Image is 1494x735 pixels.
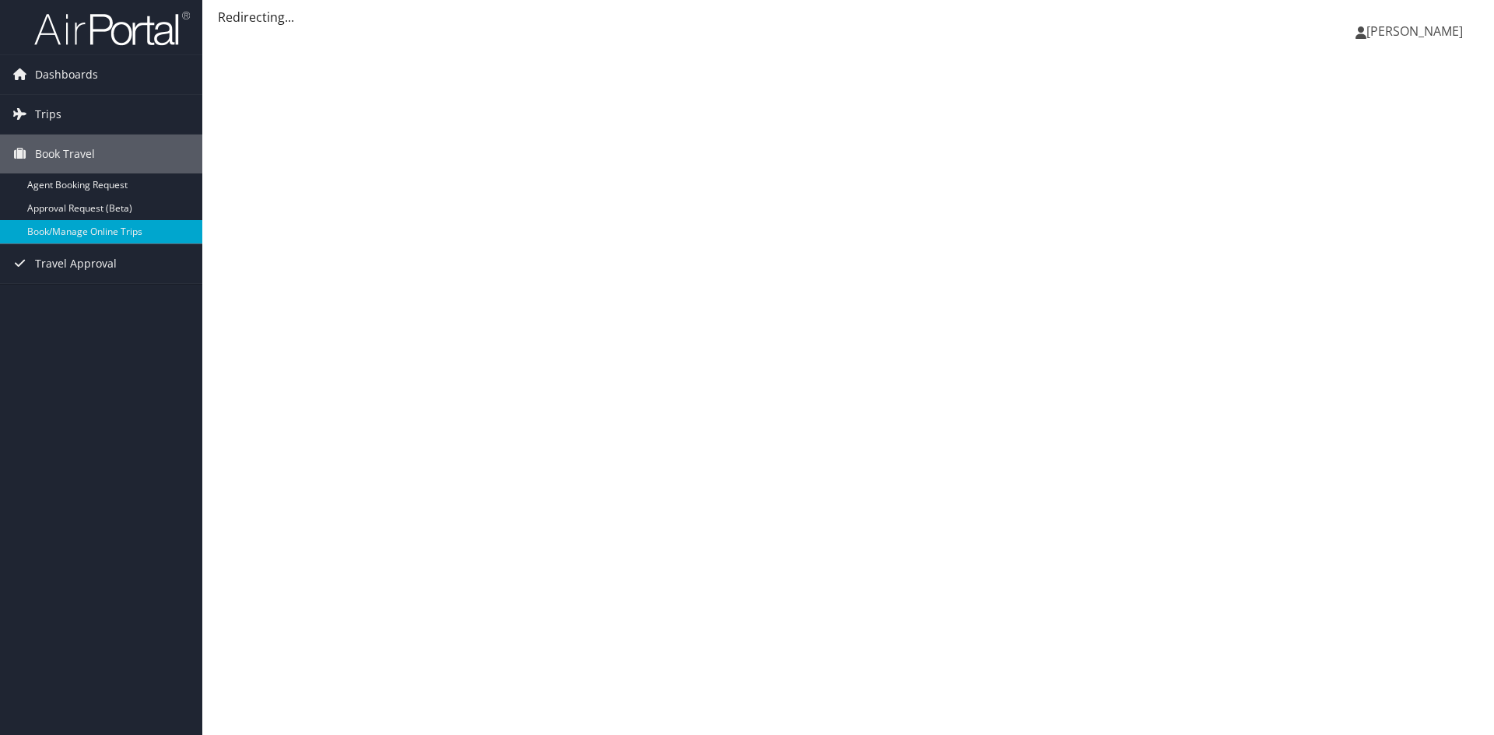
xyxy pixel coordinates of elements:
[218,8,1478,26] div: Redirecting...
[35,95,61,134] span: Trips
[34,10,190,47] img: airportal-logo.png
[1355,8,1478,54] a: [PERSON_NAME]
[35,244,117,283] span: Travel Approval
[35,55,98,94] span: Dashboards
[1366,23,1463,40] span: [PERSON_NAME]
[35,135,95,173] span: Book Travel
